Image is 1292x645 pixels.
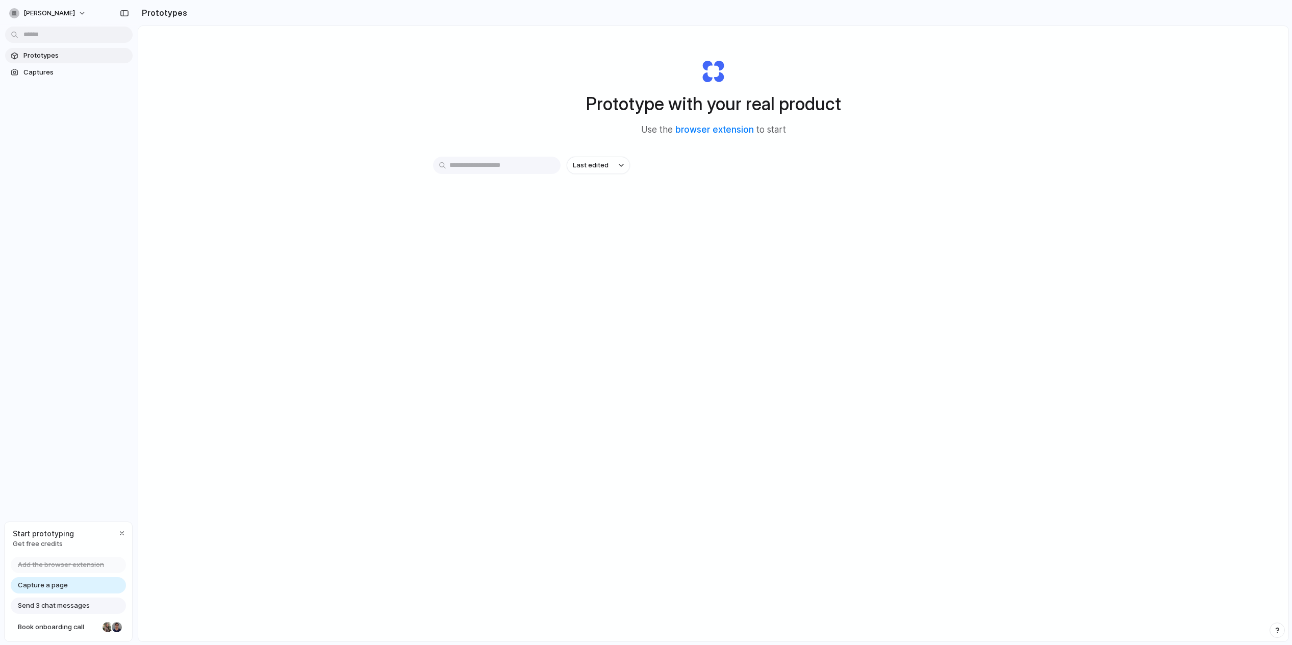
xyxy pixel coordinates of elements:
span: Get free credits [13,539,74,549]
button: [PERSON_NAME] [5,5,91,21]
div: Christian Iacullo [111,621,123,633]
span: Captures [23,67,129,78]
button: Last edited [567,157,630,174]
span: Prototypes [23,51,129,61]
span: Send 3 chat messages [18,601,90,611]
span: Use the to start [641,123,786,137]
span: [PERSON_NAME] [23,8,75,18]
div: Nicole Kubica [102,621,114,633]
a: Book onboarding call [11,619,126,635]
a: browser extension [675,125,754,135]
h2: Prototypes [138,7,187,19]
h1: Prototype with your real product [586,90,841,117]
span: Capture a page [18,580,68,590]
span: Last edited [573,160,609,170]
span: Add the browser extension [18,560,104,570]
a: Prototypes [5,48,133,63]
a: Captures [5,65,133,80]
span: Book onboarding call [18,622,98,632]
span: Start prototyping [13,528,74,539]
